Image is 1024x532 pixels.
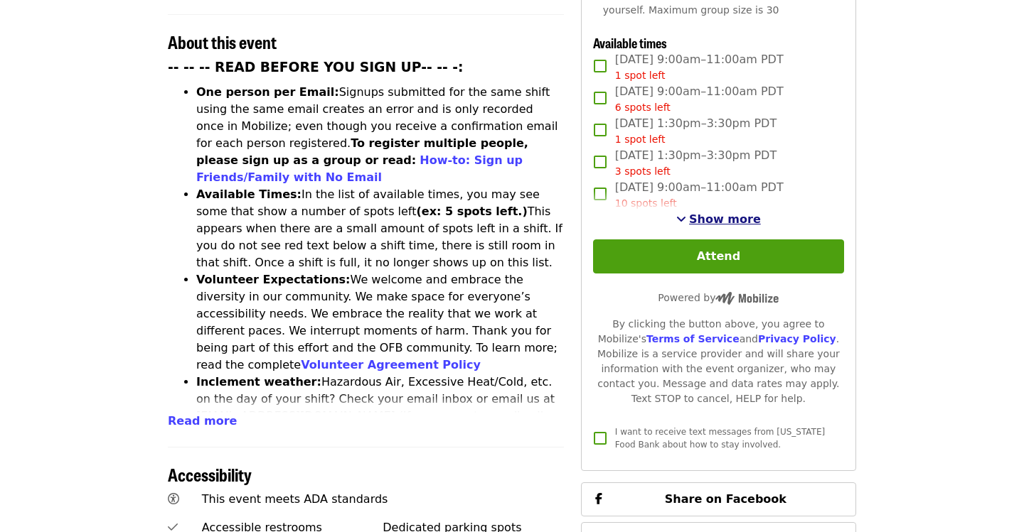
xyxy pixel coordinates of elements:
[715,292,779,305] img: Powered by Mobilize
[168,29,277,54] span: About this event
[665,492,786,506] span: Share on Facebook
[615,147,777,179] span: [DATE] 1:30pm–3:30pm PDT
[168,414,237,428] span: Read more
[593,33,667,52] span: Available times
[615,427,825,450] span: I want to receive text messages from [US_STATE] Food Bank about how to stay involved.
[196,188,302,201] strong: Available Times:
[301,358,481,371] a: Volunteer Agreement Policy
[196,375,321,389] strong: Inclement weather:
[615,83,784,115] span: [DATE] 9:00am–11:00am PDT
[168,60,464,75] strong: -- -- -- READ BEFORE YOU SIGN UP-- -- -:
[593,317,844,406] div: By clicking the button above, you agree to Mobilize's and . Mobilize is a service provider and wi...
[615,197,677,209] span: 10 spots left
[581,482,856,516] button: Share on Facebook
[593,239,844,273] button: Attend
[196,271,564,374] li: We welcome and embrace the diversity in our community. We make space for everyone’s accessibility...
[658,292,779,303] span: Powered by
[168,492,179,506] i: universal-access icon
[196,186,564,271] li: In the list of available times, you may see some that show a number of spots left This appears wh...
[416,205,527,218] strong: (ex: 5 spots left.)
[615,134,666,145] span: 1 spot left
[615,179,784,211] span: [DATE] 9:00am–11:00am PDT
[615,102,671,113] span: 6 spots left
[615,115,777,147] span: [DATE] 1:30pm–3:30pm PDT
[202,492,388,506] span: This event meets ADA standards
[196,374,564,459] li: Hazardous Air, Excessive Heat/Cold, etc. on the day of your shift? Check your email inbox or emai...
[168,413,237,430] button: Read more
[196,85,339,99] strong: One person per Email:
[196,153,523,184] a: How-to: Sign up Friends/Family with No Email
[676,211,761,228] button: See more timeslots
[196,273,351,286] strong: Volunteer Expectations:
[758,333,836,344] a: Privacy Policy
[196,136,528,167] strong: To register multiple people, please sign up as a group or read:
[168,462,252,487] span: Accessibility
[615,70,666,81] span: 1 spot left
[615,165,671,177] span: 3 spots left
[646,333,740,344] a: Terms of Service
[196,84,564,186] li: Signups submitted for the same shift using the same email creates an error and is only recorded o...
[615,51,784,83] span: [DATE] 9:00am–11:00am PDT
[689,212,761,226] span: Show more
